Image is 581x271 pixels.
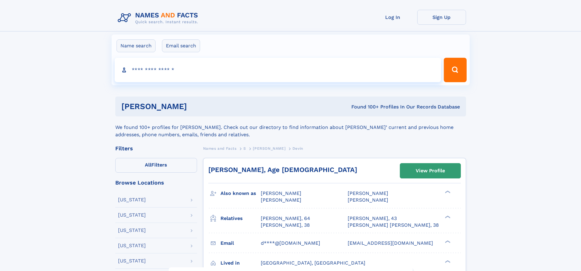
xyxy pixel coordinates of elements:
div: Filters [115,146,197,151]
div: Browse Locations [115,180,197,185]
h3: Also known as [221,188,261,199]
span: [PERSON_NAME] [261,190,301,196]
span: All [145,162,151,168]
span: [PERSON_NAME] [348,190,388,196]
div: [US_STATE] [118,243,146,248]
a: [PERSON_NAME] [253,145,285,152]
div: ❯ [443,190,451,194]
a: Names and Facts [203,145,237,152]
span: [GEOGRAPHIC_DATA], [GEOGRAPHIC_DATA] [261,260,365,266]
span: S [243,146,246,151]
div: Found 100+ Profiles In Our Records Database [269,104,460,110]
a: Sign Up [417,10,466,25]
div: We found 100+ profiles for [PERSON_NAME]. Check out our directory to find information about [PERS... [115,116,466,138]
div: ❯ [443,215,451,219]
span: [EMAIL_ADDRESS][DOMAIN_NAME] [348,240,433,246]
a: Log In [368,10,417,25]
a: [PERSON_NAME] [PERSON_NAME], 38 [348,222,439,229]
div: [US_STATE] [118,213,146,218]
span: Devin [292,146,303,151]
a: [PERSON_NAME], 64 [261,215,310,222]
span: [PERSON_NAME] [253,146,285,151]
div: [US_STATE] [118,228,146,233]
div: View Profile [416,164,445,178]
img: Logo Names and Facts [115,10,203,26]
label: Name search [117,39,156,52]
h1: [PERSON_NAME] [121,103,269,110]
div: [US_STATE] [118,258,146,263]
span: [PERSON_NAME] [348,197,388,203]
input: search input [115,58,441,82]
label: Filters [115,158,197,173]
h3: Lived in [221,258,261,268]
h3: Email [221,238,261,248]
a: [PERSON_NAME], 38 [261,222,310,229]
a: View Profile [400,163,461,178]
div: ❯ [443,240,451,244]
label: Email search [162,39,200,52]
button: Search Button [444,58,466,82]
a: S [243,145,246,152]
h3: Relatives [221,213,261,224]
div: [US_STATE] [118,197,146,202]
a: [PERSON_NAME], 43 [348,215,397,222]
a: [PERSON_NAME], Age [DEMOGRAPHIC_DATA] [208,166,357,174]
div: ❯ [443,259,451,263]
span: [PERSON_NAME] [261,197,301,203]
